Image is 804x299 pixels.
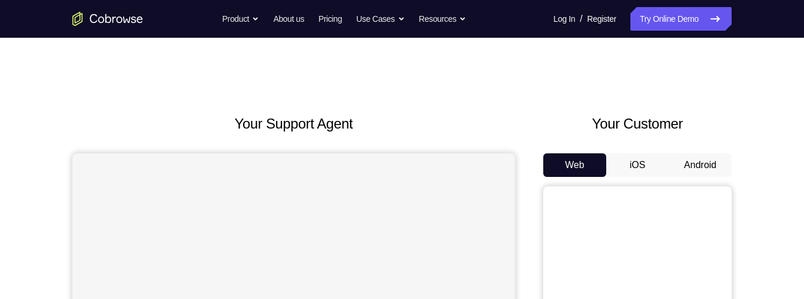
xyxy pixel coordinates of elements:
[587,7,616,31] a: Register
[318,7,342,31] a: Pricing
[553,7,575,31] a: Log In
[72,12,143,26] a: Go to the home page
[669,153,732,177] button: Android
[356,7,404,31] button: Use Cases
[222,7,260,31] button: Product
[606,153,669,177] button: iOS
[72,113,515,134] h2: Your Support Agent
[543,113,732,134] h2: Your Customer
[543,153,606,177] button: Web
[580,12,582,26] span: /
[273,7,304,31] a: About us
[419,7,467,31] button: Resources
[630,7,732,31] a: Try Online Demo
